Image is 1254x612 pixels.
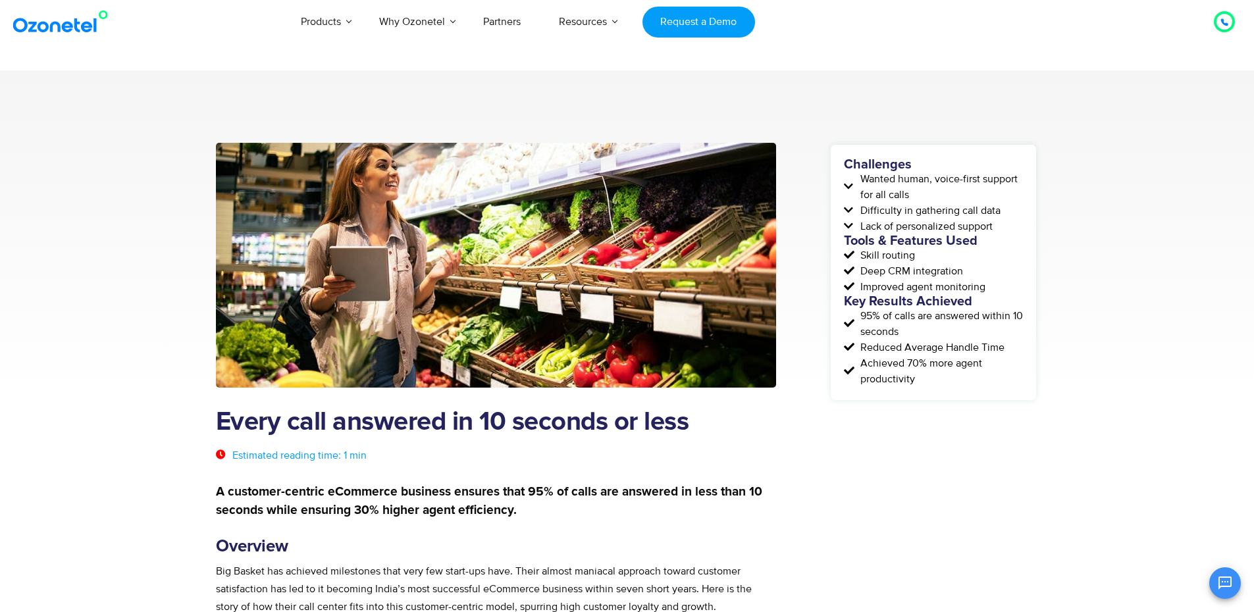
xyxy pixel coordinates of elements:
h5: Key Results Achieved [844,295,1023,308]
span: Lack of personalized support [857,218,993,234]
strong: A customer-centric eCommerce business ensures that 95% of calls are answered in less than 10 seco... [216,486,762,517]
span: Difficulty in gathering call data [857,203,1001,218]
a: Request a Demo [642,7,755,38]
span: Estimated reading time: [232,449,341,462]
span: Skill routing [857,247,915,263]
span: Improved agent monitoring [857,279,985,295]
span: Wanted human, voice-first support for all calls [857,171,1023,203]
span: 95% of calls are answered within 10 seconds [857,308,1023,340]
span: Achieved 70% more agent productivity [857,355,1023,387]
h5: Challenges [844,158,1023,171]
button: Open chat [1209,567,1241,599]
h5: Tools & Features Used [844,234,1023,247]
h1: Every call answered in 10 seconds or less [216,407,777,438]
span: 1 min [344,449,367,462]
span: Reduced Average Handle Time [857,340,1005,355]
span: Deep CRM integration [857,263,963,279]
strong: Overview [216,538,288,555]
